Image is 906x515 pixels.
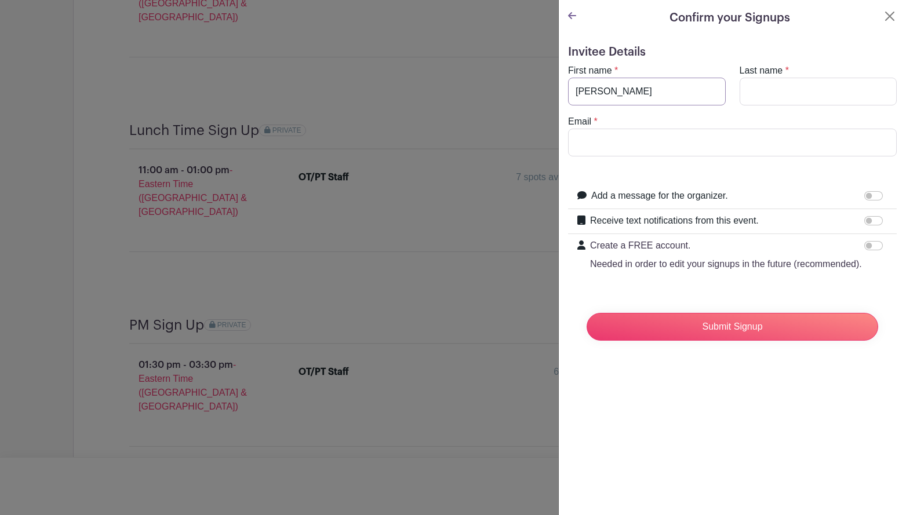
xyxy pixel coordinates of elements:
[590,214,759,228] label: Receive text notifications from this event.
[883,9,897,23] button: Close
[568,64,612,78] label: First name
[740,64,783,78] label: Last name
[590,239,862,253] p: Create a FREE account.
[568,115,591,129] label: Email
[568,45,897,59] h5: Invitee Details
[670,9,790,27] h5: Confirm your Signups
[590,257,862,271] p: Needed in order to edit your signups in the future (recommended).
[591,189,728,203] label: Add a message for the organizer.
[587,313,878,341] input: Submit Signup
